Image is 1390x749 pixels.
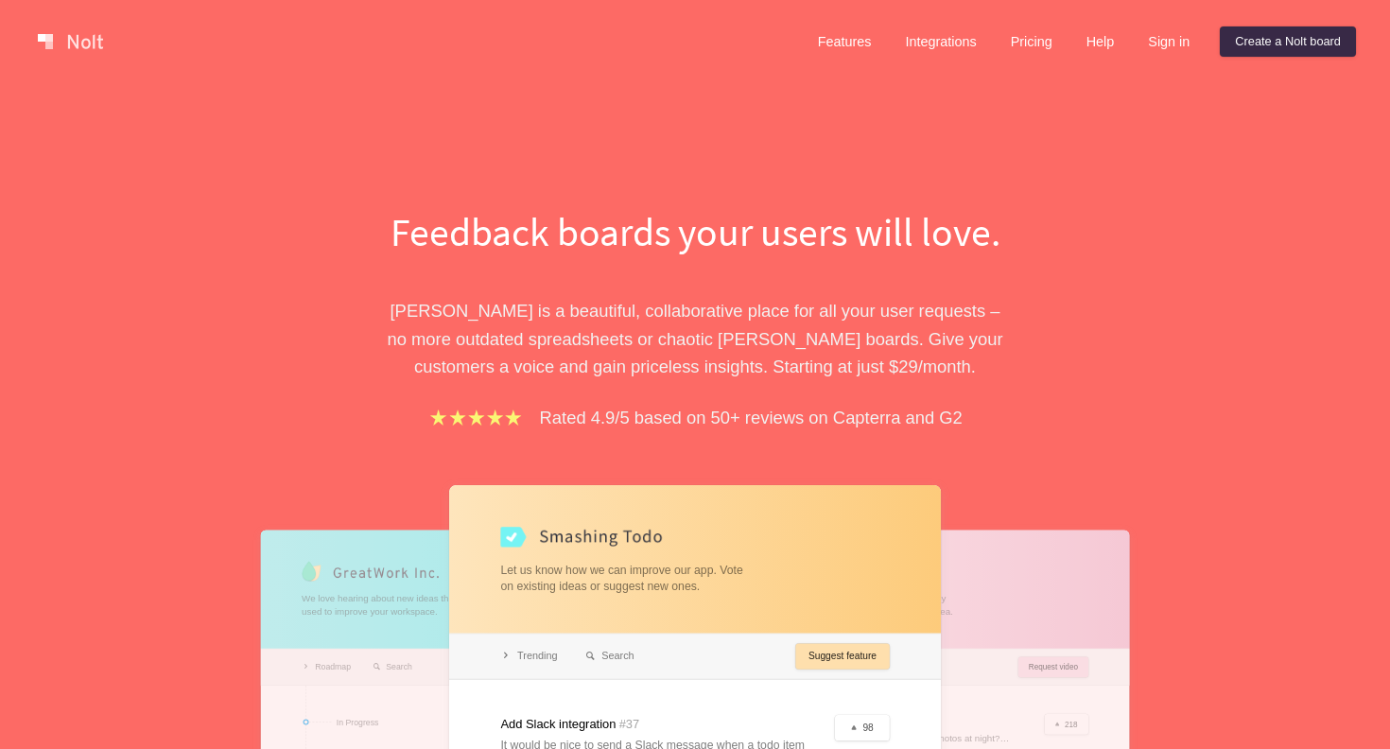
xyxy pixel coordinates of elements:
[1133,26,1205,57] a: Sign in
[540,404,963,431] p: Rated 4.9/5 based on 50+ reviews on Capterra and G2
[1071,26,1130,57] a: Help
[890,26,991,57] a: Integrations
[369,297,1021,380] p: [PERSON_NAME] is a beautiful, collaborative place for all your user requests – no more outdated s...
[803,26,887,57] a: Features
[996,26,1068,57] a: Pricing
[427,407,524,428] img: stars.b067e34983.png
[1220,26,1356,57] a: Create a Nolt board
[369,204,1021,259] h1: Feedback boards your users will love.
